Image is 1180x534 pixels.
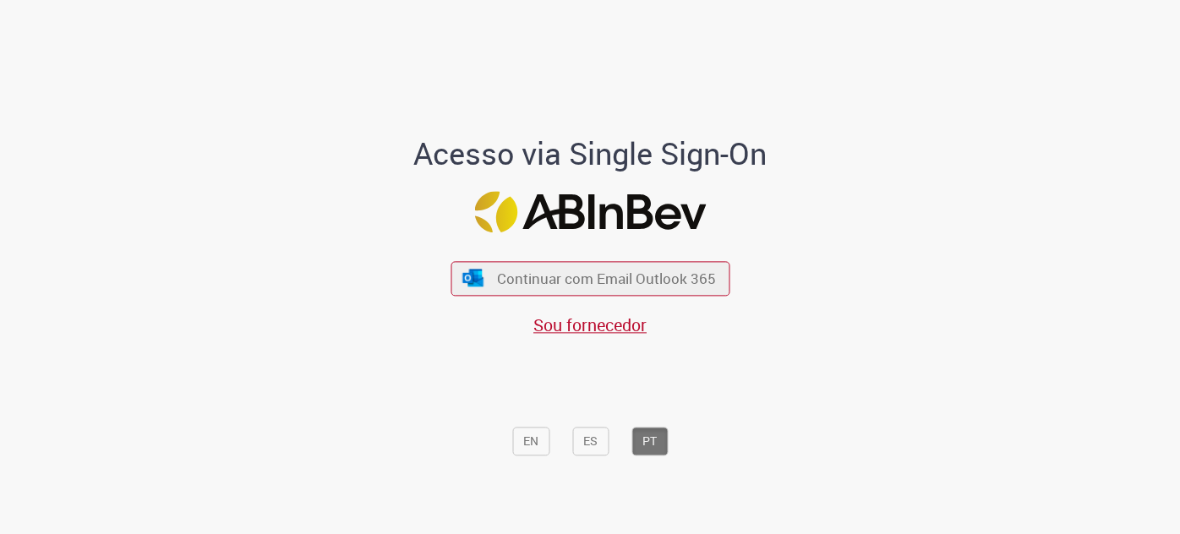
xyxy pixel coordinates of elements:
a: Sou fornecedor [533,313,647,336]
button: ES [572,427,609,455]
img: ícone Azure/Microsoft 360 [462,269,485,286]
button: ícone Azure/Microsoft 360 Continuar com Email Outlook 365 [451,261,729,296]
button: PT [631,427,668,455]
img: Logo ABInBev [474,191,706,232]
h1: Acesso via Single Sign-On [356,138,825,172]
span: Continuar com Email Outlook 365 [497,269,716,288]
button: EN [512,427,549,455]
